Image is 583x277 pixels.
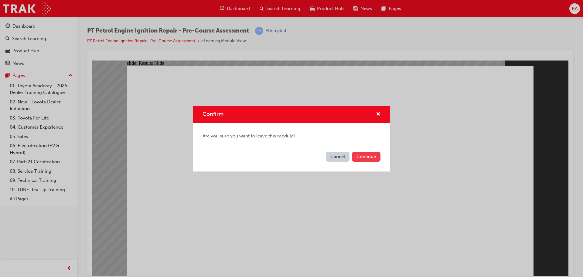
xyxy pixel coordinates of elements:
[193,123,390,149] div: Are you sure you want to leave this module?
[326,152,349,162] button: Cancel
[203,111,223,117] span: Confirm
[376,111,380,118] button: cross-icon
[376,112,380,117] span: cross-icon
[193,106,390,171] div: Confirm
[352,152,380,162] button: Continue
